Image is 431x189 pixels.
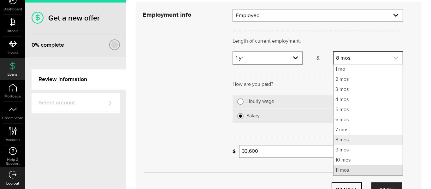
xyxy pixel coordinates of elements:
label: Hourly wage [246,98,399,105]
h1: Get a new offer [32,14,120,23]
label: Salary [246,113,399,119]
input: Salary [237,113,244,119]
li: 6 mos [334,115,403,125]
li: 2 mos [334,74,403,85]
p: How are you paid? [233,81,403,88]
li: 1 mo [334,64,403,74]
a: Review information [32,69,126,90]
a: expand select [233,9,403,21]
li: 3 mos [334,85,403,95]
li: 5 mos [334,105,403,115]
li: 11 mos [334,165,403,175]
button: Open LiveChat chat widget [5,3,24,21]
li: 8 mos [334,135,403,145]
a: Select amount [32,93,120,113]
a: expand select [233,52,302,64]
li: 9 mos [334,145,403,155]
input: Hourly wage [237,98,244,105]
span: 0 [32,42,35,48]
p: & [303,55,333,62]
strong: Employment info [143,12,191,18]
li: 4 mos [334,95,403,105]
p: Length of current employment: [233,38,403,45]
a: expand select [334,52,403,64]
li: 7 mos [334,125,403,135]
li: 10 mos [334,155,403,165]
div: % complete [32,39,64,51]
